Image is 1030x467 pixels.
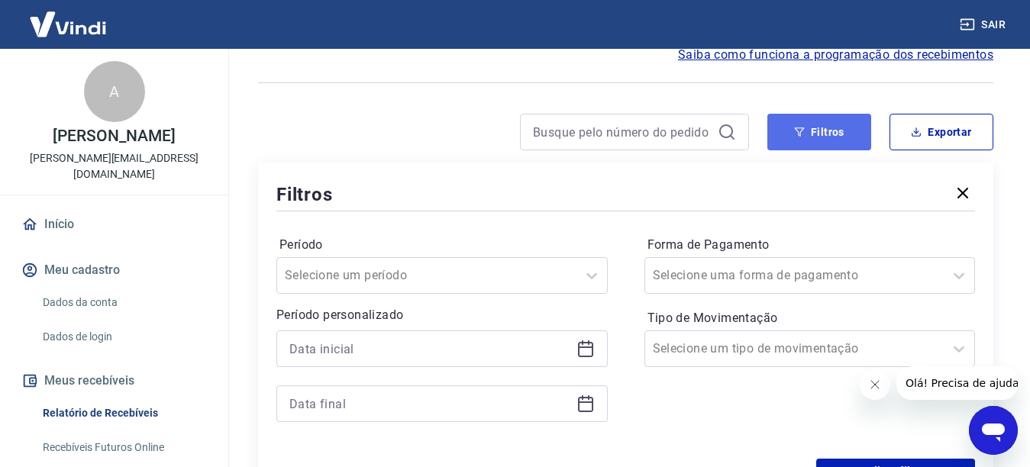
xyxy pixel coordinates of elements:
[647,309,973,327] label: Tipo de Movimentação
[276,306,608,324] p: Período personalizado
[767,114,871,150] button: Filtros
[18,253,210,287] button: Meu cadastro
[53,128,175,144] p: [PERSON_NAME]
[896,366,1018,400] iframe: Mensagem da empresa
[969,406,1018,455] iframe: Botão para abrir a janela de mensagens
[37,432,210,463] a: Recebíveis Futuros Online
[37,398,210,429] a: Relatório de Recebíveis
[18,364,210,398] button: Meus recebíveis
[647,236,973,254] label: Forma de Pagamento
[533,121,712,143] input: Busque pelo número do pedido
[289,392,570,415] input: Data final
[84,61,145,122] div: A
[279,236,605,254] label: Período
[9,11,128,23] span: Olá! Precisa de ajuda?
[289,337,570,360] input: Data inicial
[37,321,210,353] a: Dados de login
[18,1,118,47] img: Vindi
[37,287,210,318] a: Dados da conta
[860,369,890,400] iframe: Fechar mensagem
[957,11,1012,39] button: Sair
[276,182,333,207] h5: Filtros
[678,46,993,64] a: Saiba como funciona a programação dos recebimentos
[12,150,216,182] p: [PERSON_NAME][EMAIL_ADDRESS][DOMAIN_NAME]
[890,114,993,150] button: Exportar
[18,208,210,241] a: Início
